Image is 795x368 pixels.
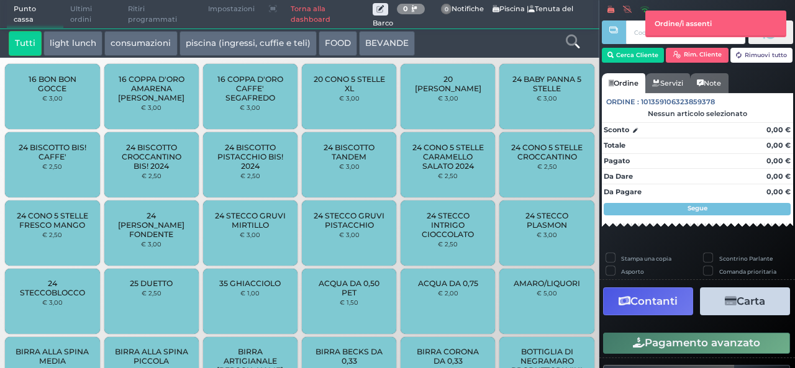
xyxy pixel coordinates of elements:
span: 24 CONO 5 STELLE CROCCANTINO [510,143,584,161]
a: Note [690,73,728,93]
strong: 0,00 € [766,187,791,196]
small: € 1,00 [240,289,260,297]
span: BIRRA ALLA SPINA MEDIA [16,347,89,366]
span: 24 BISCOTTO PISTACCHIO BIS! 2024 [214,143,288,171]
span: 25 DUETTO [130,279,173,288]
small: € 1,50 [340,298,358,306]
span: ACQUA DA 0,50 PET [312,279,386,297]
a: Torna alla dashboard [284,1,373,29]
small: € 3,00 [42,94,63,102]
span: 24 BABY PANNA 5 STELLE [510,74,584,93]
button: Carta [700,287,790,315]
span: Punto cassa [7,1,64,29]
span: 20 [PERSON_NAME] [411,74,485,93]
span: 24 STECCO GRUVI PISTACCHIO [312,211,386,230]
small: € 2,50 [142,289,161,297]
label: Comanda prioritaria [719,267,776,276]
span: 24 STECCO INTRIGO CIOCCOLATO [411,211,485,239]
small: € 2,50 [537,163,557,170]
small: € 3,00 [339,163,360,170]
span: 24 BISCOTTO BIS! CAFFE' [16,143,89,161]
button: Contanti [603,287,693,315]
span: 24 STECCO GRUVI MIRTILLO [214,211,288,230]
button: light lunch [43,31,102,56]
span: 24 STECCOBLOCCO [16,279,89,297]
button: FOOD [319,31,357,56]
button: Tutti [9,31,42,56]
span: 101359106323859378 [641,97,715,107]
button: Rimuovi tutto [730,48,793,63]
span: Ritiri programmati [121,1,201,29]
span: 16 BON BON GOCCE [16,74,89,93]
div: Ordine/i assenti [646,11,786,37]
a: Servizi [645,73,690,93]
span: 16 COPPA D'ORO AMARENA [PERSON_NAME] [114,74,188,102]
span: BIRRA BECKS DA 0,33 [312,347,386,366]
strong: Segue [688,204,707,212]
strong: Totale [604,141,625,150]
button: Rim. Cliente [666,48,729,63]
small: € 2,50 [438,240,458,248]
span: Impostazioni [201,1,261,18]
span: 35 GHIACCIOLO [219,279,281,288]
strong: Sconto [604,125,629,135]
small: € 3,00 [240,231,260,238]
span: 24 BISCOTTO CROCCANTINO BIS! 2024 [114,143,188,171]
small: € 3,00 [42,298,63,306]
small: € 3,00 [141,104,161,111]
label: Asporto [621,267,644,276]
span: 24 BISCOTTO TANDEM [312,143,386,161]
button: consumazioni [104,31,177,56]
small: € 2,50 [142,172,161,179]
small: € 2,50 [240,172,260,179]
button: Cerca Cliente [602,48,665,63]
div: Nessun articolo selezionato [602,109,793,118]
button: piscina (ingressi, cuffie e teli) [179,31,317,56]
small: € 3,00 [240,104,260,111]
small: € 2,50 [42,231,62,238]
strong: 0,00 € [766,125,791,134]
small: € 2,00 [438,289,458,297]
small: € 3,00 [339,94,360,102]
small: € 3,00 [339,231,360,238]
span: 0 [441,4,452,15]
small: € 2,50 [42,163,62,170]
span: 24 [PERSON_NAME] FONDENTE [114,211,188,239]
small: € 3,00 [537,94,557,102]
button: BEVANDE [359,31,415,56]
strong: Da Pagare [604,187,642,196]
span: BIRRA CORONA DA 0,33 [411,347,485,366]
span: Ordine : [606,97,639,107]
span: 24 CONO 5 STELLE CARAMELLO SALATO 2024 [411,143,485,171]
strong: 0,00 € [766,156,791,165]
span: Ultimi ordini [63,1,121,29]
label: Scontrino Parlante [719,254,773,263]
small: € 2,50 [438,172,458,179]
span: 20 CONO 5 STELLE XL [312,74,386,93]
strong: Da Dare [604,172,633,181]
a: Ordine [602,73,645,93]
button: Pagamento avanzato [603,333,790,354]
span: BIRRA ALLA SPINA PICCOLA [114,347,188,366]
strong: 0,00 € [766,172,791,181]
b: 0 [403,4,408,13]
span: 16 COPPA D'ORO CAFFE' SEGAFREDO [214,74,288,102]
small: € 3,00 [438,94,458,102]
span: ACQUA DA 0,75 [418,279,478,288]
strong: Pagato [604,156,630,165]
label: Stampa una copia [621,254,671,263]
span: 24 CONO 5 STELLE FRESCO MANGO [16,211,89,230]
small: € 5,00 [537,289,557,297]
strong: 0,00 € [766,141,791,150]
input: Codice Cliente [626,20,745,44]
small: € 3,00 [537,231,557,238]
span: 24 STECCO PLASMON [510,211,584,230]
small: € 3,00 [141,240,161,248]
span: AMARO/LIQUORI [514,279,580,288]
